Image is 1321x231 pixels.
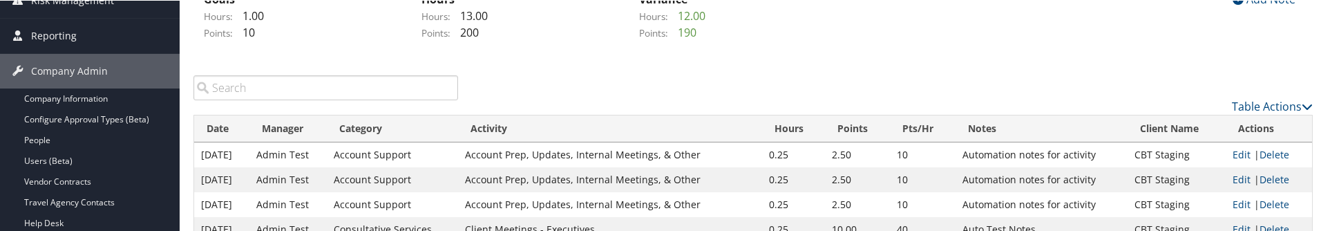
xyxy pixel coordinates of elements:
a: Edit [1233,172,1251,185]
a: Edit [1233,147,1251,160]
td: 0.25 [762,167,825,192]
label: Hours: [639,9,668,23]
span: Reporting [31,18,77,53]
td: 10 [890,167,956,192]
td: CBT Staging [1128,142,1226,167]
td: 2.50 [825,142,890,167]
th: Points [825,115,890,142]
span: 12.00 [671,8,705,23]
input: Search [193,75,458,100]
td: | [1226,142,1312,167]
td: 0.25 [762,142,825,167]
span: 1.00 [236,8,264,23]
td: Automation notes for activity [956,192,1128,216]
th: Activity: activate to sort column ascending [458,115,762,142]
th: Manager: activate to sort column ascending [249,115,327,142]
td: [DATE] [194,142,249,167]
a: Edit [1233,197,1251,210]
span: 200 [453,24,479,39]
td: 2.50 [825,192,890,216]
td: Admin Test [249,192,327,216]
td: [DATE] [194,192,249,216]
span: 13.00 [453,8,488,23]
td: 0.25 [762,192,825,216]
label: Points: [639,26,668,39]
td: Account Prep, Updates, Internal Meetings, & Other [458,192,762,216]
td: | [1226,192,1312,216]
td: 2.50 [825,167,890,192]
span: 10 [236,24,255,39]
td: Account Support [327,167,458,192]
th: Pts/Hr [890,115,956,142]
td: CBT Staging [1128,192,1226,216]
th: Notes [956,115,1128,142]
td: Account Support [327,192,458,216]
th: Category: activate to sort column ascending [327,115,458,142]
td: Account Support [327,142,458,167]
a: Table Actions [1232,98,1313,113]
span: Company Admin [31,53,108,88]
td: 10 [890,142,956,167]
td: Account Prep, Updates, Internal Meetings, & Other [458,142,762,167]
th: Actions [1226,115,1312,142]
td: Admin Test [249,142,327,167]
label: Points: [204,26,233,39]
td: Admin Test [249,167,327,192]
td: CBT Staging [1128,167,1226,192]
td: | [1226,167,1312,192]
span: 190 [671,24,696,39]
th: Client Name [1128,115,1226,142]
a: Delete [1260,172,1289,185]
td: Account Prep, Updates, Internal Meetings, & Other [458,167,762,192]
label: Hours: [421,9,450,23]
td: [DATE] [194,167,249,192]
th: Date: activate to sort column ascending [194,115,249,142]
td: 10 [890,192,956,216]
label: Points: [421,26,450,39]
label: Hours: [204,9,233,23]
a: Delete [1260,197,1289,210]
th: Hours [762,115,825,142]
td: Automation notes for activity [956,167,1128,192]
a: Delete [1260,147,1289,160]
td: Automation notes for activity [956,142,1128,167]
